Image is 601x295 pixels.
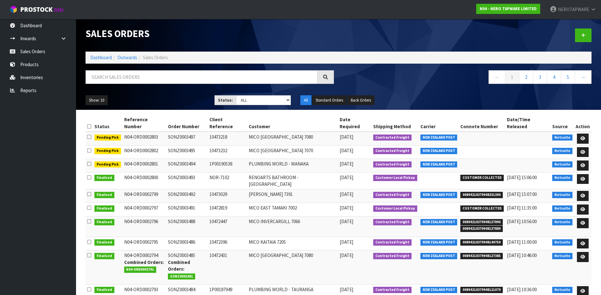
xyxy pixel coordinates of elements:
[166,145,208,159] td: SONZ0003495
[94,192,114,198] span: Finalised
[94,219,114,225] span: Finalised
[552,205,572,212] span: Netsuite
[373,239,412,246] span: Contracted Freight
[54,7,64,13] small: WMS
[460,239,503,246] span: 00894210379948140759
[420,253,457,259] span: NEW ZEALAND POST
[340,205,353,211] span: [DATE]
[166,203,208,217] td: SONZ0003491
[247,203,338,217] td: MICO EAST TAMAKI 7002
[166,250,208,284] td: SONZ0003485
[420,287,457,293] span: NEW ZEALAND POST
[143,54,168,60] span: Sales Orders
[558,6,589,12] span: NEROTAPWARE
[208,159,247,173] td: 1P00190538
[208,132,247,145] td: 10473218
[338,115,372,132] th: Date Required
[547,70,561,84] a: 4
[218,97,233,103] strong: Status:
[507,218,537,224] span: [DATE] 10:56:00
[10,5,17,13] img: cube-alt.png
[340,286,353,292] span: [DATE]
[373,205,417,212] span: Customer Local Pickup
[373,135,412,141] span: Contracted Freight
[208,189,247,203] td: 10473029
[420,148,457,154] span: NEW ZEALAND POST
[373,148,412,154] span: Contracted Freight
[166,189,208,203] td: SONZ0003492
[552,219,572,225] span: Netsuite
[94,175,114,181] span: Finalised
[208,217,247,237] td: 10472447
[208,237,247,250] td: 10472396
[94,148,121,154] span: Pending Pick
[124,267,157,273] span: N04-ORD0002791
[552,192,572,198] span: Netsuite
[420,192,457,198] span: NEW ZEALAND POST
[94,205,114,212] span: Finalised
[575,70,591,84] a: →
[123,172,167,189] td: N04-ORD0002800
[166,217,208,237] td: SONZ0003488
[208,115,247,132] th: Client Reference
[340,161,353,167] span: [DATE]
[519,70,533,84] a: 2
[373,253,412,259] span: Contracted Freight
[300,95,311,105] button: All
[340,252,353,258] span: [DATE]
[552,135,572,141] span: Netsuite
[460,253,503,259] span: 00894210379948127385
[420,161,457,168] span: NEW ZEALAND POST
[373,219,412,225] span: Contracted Freight
[20,5,53,14] span: ProStock
[123,145,167,159] td: N04-ORD0002802
[208,250,247,284] td: 10472431
[347,95,374,105] button: Back Orders
[86,70,317,84] input: Search sales orders
[460,192,503,198] span: 00894210379948331300
[505,115,551,132] th: Date/Time Released
[460,205,504,212] span: CUSTOMER COLLECTED
[373,175,417,181] span: Customer Local Pickup
[340,147,353,154] span: [DATE]
[247,115,338,132] th: Customer
[552,239,572,246] span: Netsuite
[123,132,167,145] td: N04-ORD0002803
[459,115,505,132] th: Connote Number
[166,237,208,250] td: SONZ0003486
[208,172,247,189] td: NOR-7102
[340,174,353,180] span: [DATE]
[247,189,338,203] td: [PERSON_NAME] 7391
[420,219,457,225] span: NEW ZEALAND POST
[90,54,112,60] a: Dashboard
[551,115,574,132] th: Source
[93,115,123,132] th: Status
[94,253,114,259] span: Finalised
[94,287,114,293] span: Finalised
[505,70,519,84] a: 1
[460,287,503,293] span: 00894210379948121079
[507,174,537,180] span: [DATE] 15:06:00
[552,253,572,259] span: Netsuite
[460,175,504,181] span: CUSTOMER COLLECTED
[168,259,190,272] strong: Combined Orders:
[373,161,412,168] span: Contracted Freight
[574,115,591,132] th: Action
[166,172,208,189] td: SONZ0003493
[373,287,412,293] span: Contracted Freight
[552,175,572,181] span: Netsuite
[460,219,503,225] span: 00894210379948137896
[86,28,334,39] h1: Sales Orders
[123,159,167,173] td: N04-ORD0002801
[561,70,575,84] a: 5
[118,54,137,60] a: Outwards
[419,115,459,132] th: Carrier
[123,250,167,284] td: N04-ORD0002794
[507,239,537,245] span: [DATE] 11:00:00
[420,135,457,141] span: NEW ZEALAND POST
[340,218,353,224] span: [DATE]
[372,115,419,132] th: Shipping Method
[340,134,353,140] span: [DATE]
[247,172,338,189] td: RENOARTS BATHROOM - [GEOGRAPHIC_DATA]
[507,205,537,211] span: [DATE] 11:35:00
